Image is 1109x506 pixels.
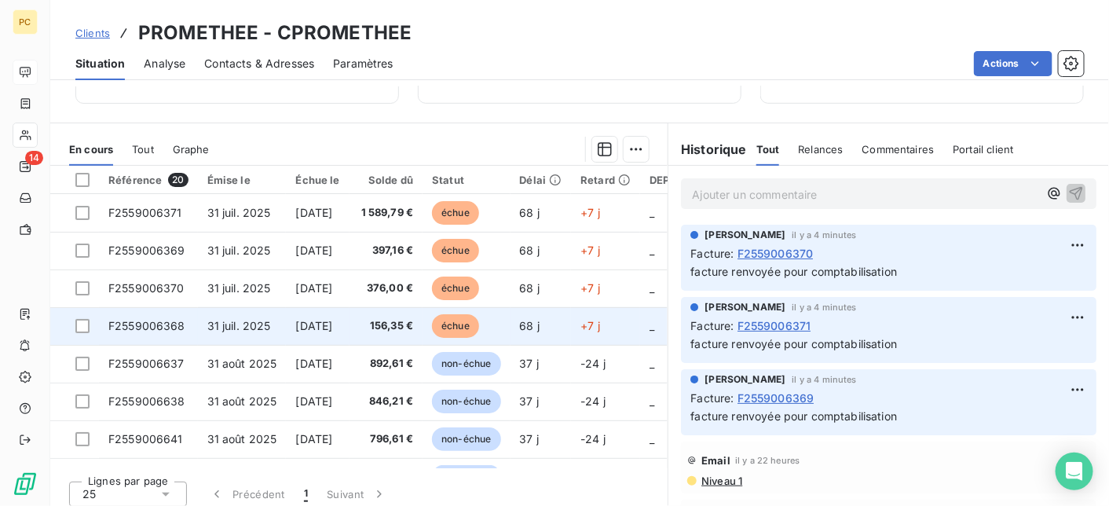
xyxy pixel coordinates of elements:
[690,265,897,278] span: facture renvoyée pour comptabilisation
[204,56,314,71] span: Contacts & Adresses
[207,281,271,295] span: 31 juil. 2025
[580,319,600,332] span: +7 j
[690,317,734,334] span: Facture :
[738,317,811,334] span: F2559006371
[690,390,734,406] span: Facture :
[207,432,277,445] span: 31 août 2025
[580,206,600,219] span: +7 j
[432,277,479,300] span: échue
[359,431,414,447] span: 796,61 €
[738,390,814,406] span: F2559006369
[735,456,800,465] span: il y a 22 heures
[432,390,500,413] span: non-échue
[580,357,606,370] span: -24 j
[207,357,277,370] span: 31 août 2025
[756,143,780,156] span: Tout
[792,302,856,312] span: il y a 4 minutes
[138,19,412,47] h3: PROMETHEE - CPROMETHEE
[304,486,308,502] span: 1
[359,356,414,372] span: 892,61 €
[173,143,210,156] span: Graphe
[13,471,38,497] img: Logo LeanPay
[359,394,414,409] span: 846,21 €
[650,394,654,408] span: _
[25,151,43,165] span: 14
[207,394,277,408] span: 31 août 2025
[798,143,843,156] span: Relances
[108,319,185,332] span: F2559006368
[701,454,730,467] span: Email
[207,244,271,257] span: 31 juil. 2025
[580,244,600,257] span: +7 j
[168,173,188,187] span: 20
[432,465,500,489] span: non-échue
[520,319,540,332] span: 68 j
[295,206,332,219] span: [DATE]
[668,140,747,159] h6: Historique
[705,372,785,387] span: [PERSON_NAME]
[650,206,654,219] span: _
[132,143,154,156] span: Tout
[792,375,856,384] span: il y a 4 minutes
[520,357,540,370] span: 37 j
[650,244,654,257] span: _
[580,432,606,445] span: -24 j
[207,206,271,219] span: 31 juil. 2025
[295,357,332,370] span: [DATE]
[295,244,332,257] span: [DATE]
[295,394,332,408] span: [DATE]
[108,281,185,295] span: F2559006370
[738,245,814,262] span: F2559006370
[700,475,742,487] span: Niveau 1
[108,432,183,445] span: F2559006641
[580,281,600,295] span: +7 j
[432,314,479,338] span: échue
[359,280,414,296] span: 376,00 €
[650,174,685,186] div: DEPOT
[580,394,606,408] span: -24 j
[862,143,935,156] span: Commentaires
[705,228,785,242] span: [PERSON_NAME]
[520,174,562,186] div: Délai
[108,173,188,187] div: Référence
[432,427,500,451] span: non-échue
[974,51,1052,76] button: Actions
[144,56,185,71] span: Analyse
[359,174,414,186] div: Solde dû
[75,56,125,71] span: Situation
[108,244,185,257] span: F2559006369
[520,244,540,257] span: 68 j
[432,352,500,376] span: non-échue
[207,174,277,186] div: Émise le
[520,206,540,219] span: 68 j
[650,357,654,370] span: _
[792,230,856,240] span: il y a 4 minutes
[69,143,113,156] span: En cours
[432,174,500,186] div: Statut
[295,319,332,332] span: [DATE]
[705,300,785,314] span: [PERSON_NAME]
[75,27,110,39] span: Clients
[650,432,654,445] span: _
[953,143,1013,156] span: Portail client
[108,394,185,408] span: F2559006638
[690,337,897,350] span: facture renvoyée pour comptabilisation
[295,432,332,445] span: [DATE]
[520,281,540,295] span: 68 j
[333,56,393,71] span: Paramètres
[359,318,414,334] span: 156,35 €
[359,243,414,258] span: 397,16 €
[650,281,654,295] span: _
[295,174,339,186] div: Échue le
[650,319,654,332] span: _
[359,205,414,221] span: 1 589,79 €
[520,394,540,408] span: 37 j
[108,357,185,370] span: F2559006637
[580,174,631,186] div: Retard
[13,9,38,35] div: PC
[108,206,182,219] span: F2559006371
[520,432,540,445] span: 37 j
[75,25,110,41] a: Clients
[295,281,332,295] span: [DATE]
[207,319,271,332] span: 31 juil. 2025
